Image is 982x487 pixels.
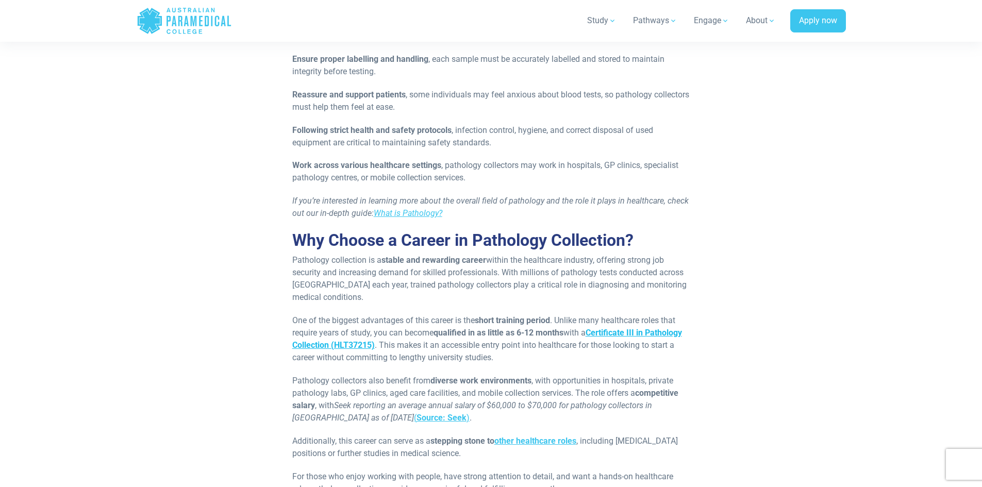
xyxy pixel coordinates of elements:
[292,230,690,250] h2: Why Choose a Career in Pathology Collection?
[292,54,428,64] strong: Ensure proper labelling and handling
[414,413,470,423] a: (Source: Seek)
[292,53,690,78] p: , each sample must be accurately labelled and stored to maintain integrity before testing.
[740,6,782,35] a: About
[292,90,406,99] strong: Reassure and support patients
[434,328,563,338] strong: qualified in as little as 6-12 months
[475,315,550,325] strong: short training period
[292,89,690,113] p: , some individuals may feel anxious about blood tests, so pathology collectors must help them fee...
[292,435,690,460] p: Additionally, this career can serve as a , including [MEDICAL_DATA] positions or further studies ...
[292,159,690,184] p: , pathology collectors may work in hospitals, GP clinics, specialist pathology centres, or mobile...
[417,413,467,423] strong: Source: Seek
[292,254,690,304] p: Pathology collection is a within the healthcare industry, offering strong job security and increa...
[292,160,441,170] strong: Work across various healthcare settings
[292,375,690,424] p: Pathology collectors also benefit from , with opportunities in hospitals, private pathology labs,...
[292,125,452,135] strong: Following strict health and safety protocols
[292,124,690,149] p: , infection control, hygiene, and correct disposal of used equipment are critical to maintaining ...
[137,4,232,38] a: Australian Paramedical College
[790,9,846,33] a: Apply now
[292,196,689,218] em: If you’re interested in learning more about the overall field of pathology and the role it plays ...
[292,328,682,350] a: Certificate III in Pathology Collection (HLT37215)
[688,6,736,35] a: Engage
[292,400,652,423] em: Seek reporting an average annual salary of $60,000 to $70,000 for pathology collectors in [GEOGRA...
[581,6,623,35] a: Study
[292,314,690,364] p: One of the biggest advantages of this career is the . Unlike many healthcare roles that require y...
[494,436,576,446] a: other healthcare roles
[627,6,684,35] a: Pathways
[430,376,531,385] strong: diverse work environments
[374,208,442,218] a: What is Pathology?
[381,255,486,265] strong: stable and rewarding career
[430,436,494,446] strong: stepping stone to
